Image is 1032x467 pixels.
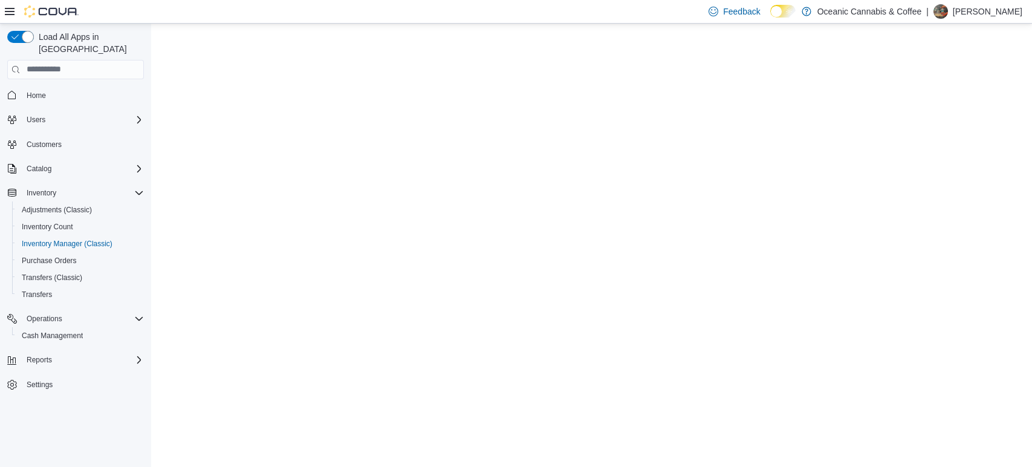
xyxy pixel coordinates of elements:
button: Operations [22,312,67,326]
input: Dark Mode [770,5,796,18]
img: Cova [24,5,79,18]
button: Inventory Manager (Classic) [12,235,149,252]
span: Operations [22,312,144,326]
span: Purchase Orders [17,253,144,268]
button: Reports [22,353,57,367]
span: Inventory [27,188,56,198]
span: Reports [27,355,52,365]
a: Purchase Orders [17,253,82,268]
a: Inventory Manager (Classic) [17,237,117,251]
button: Adjustments (Classic) [12,201,149,218]
div: Samantha Craig [933,4,948,19]
span: Inventory [22,186,144,200]
button: Reports [2,351,149,368]
span: Settings [22,377,144,392]
span: Reports [22,353,144,367]
span: Customers [22,137,144,152]
span: Transfers (Classic) [17,270,144,285]
p: | [926,4,929,19]
a: Adjustments (Classic) [17,203,97,217]
span: Cash Management [17,328,144,343]
button: Cash Management [12,327,149,344]
span: Adjustments (Classic) [22,205,92,215]
span: Home [27,91,46,100]
button: Catalog [2,160,149,177]
button: Customers [2,136,149,153]
button: Home [2,87,149,104]
a: Transfers [17,287,57,302]
a: Settings [22,377,57,392]
span: Transfers (Classic) [22,273,82,282]
button: Settings [2,376,149,393]
span: Purchase Orders [22,256,77,266]
span: Catalog [27,164,51,174]
a: Transfers (Classic) [17,270,87,285]
button: Users [22,113,50,127]
button: Inventory [22,186,61,200]
a: Inventory Count [17,220,78,234]
span: Catalog [22,162,144,176]
button: Inventory [2,185,149,201]
button: Operations [2,310,149,327]
a: Cash Management [17,328,88,343]
button: Users [2,111,149,128]
span: Inventory Manager (Classic) [17,237,144,251]
a: Customers [22,137,67,152]
span: Adjustments (Classic) [17,203,144,217]
button: Inventory Count [12,218,149,235]
span: Operations [27,314,62,324]
span: Customers [27,140,62,149]
p: [PERSON_NAME] [953,4,1022,19]
span: Users [27,115,45,125]
span: Transfers [22,290,52,299]
p: Oceanic Cannabis & Coffee [817,4,922,19]
span: Cash Management [22,331,83,341]
button: Catalog [22,162,56,176]
span: Users [22,113,144,127]
a: Home [22,88,51,103]
span: Inventory Manager (Classic) [22,239,112,249]
span: Transfers [17,287,144,302]
span: Inventory Count [17,220,144,234]
button: Transfers (Classic) [12,269,149,286]
span: Load All Apps in [GEOGRAPHIC_DATA] [34,31,144,55]
button: Transfers [12,286,149,303]
nav: Complex example [7,82,144,425]
span: Feedback [723,5,760,18]
button: Purchase Orders [12,252,149,269]
span: Inventory Count [22,222,73,232]
span: Settings [27,380,53,390]
span: Home [22,88,144,103]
